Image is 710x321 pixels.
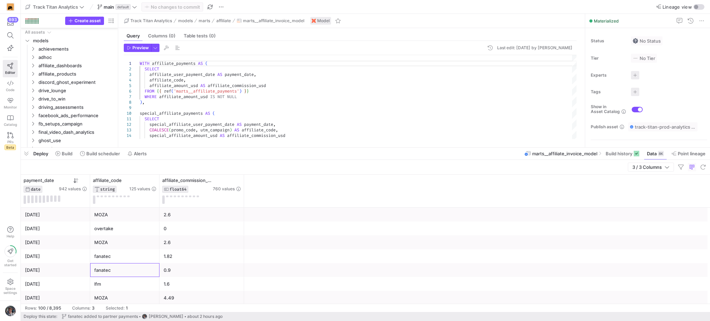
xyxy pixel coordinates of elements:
div: 15 [124,138,131,144]
span: affiliate [216,18,231,23]
span: , [254,72,256,77]
div: Last edit: [DATE] by [PERSON_NAME] [497,45,572,50]
button: models [176,17,194,25]
div: fanatec [94,263,155,277]
span: Create asset [75,18,101,23]
div: 4 [124,77,131,83]
span: ref [164,88,171,94]
span: Alerts [134,151,147,156]
button: fanatec added to partner paymentshttps://lh3.googleusercontent.com/a/AEdFTp5zC-foZFgAndG80ezPFSJo... [60,312,224,321]
div: 1 [124,61,131,66]
span: marts__affiliate_invoice_model [532,151,597,156]
span: growth [38,145,114,153]
span: 3 / 3 Columns [632,164,665,170]
button: No statusNo Status [631,36,663,45]
div: [DATE] [25,236,86,249]
span: AS [234,127,239,133]
span: affiliate_code [149,77,183,83]
img: No status [633,38,638,44]
img: undefined [312,19,316,23]
div: 8K [658,151,664,156]
div: Press SPACE to select this row. [24,70,115,78]
span: AS [220,133,225,138]
span: main [104,4,114,10]
span: } [246,88,249,94]
img: https://storage.googleapis.com/y42-prod-data-exchange/images/4FGlnMhCNn9FsUVOuDzedKBoGBDO04HwCK1Z... [7,3,14,10]
span: Model [317,18,330,23]
span: Preview [132,45,149,50]
div: Columns: [72,306,90,311]
button: marts__affiliate_invoice_model [235,17,306,25]
div: 893 [7,17,18,23]
span: AS [200,83,205,88]
span: affiliate_amount_usd [149,83,198,88]
span: PRs [7,140,14,144]
span: track-titan-prod-analytics / y42_Track_Titan_Analytics_main / marts__affiliate_invoice_model [635,124,696,130]
div: Press SPACE to select this row. [24,128,115,136]
div: MOZA [94,291,155,305]
div: MOZA [94,236,155,249]
span: No Tier [633,55,655,61]
span: fb_setups_campaign [38,120,114,128]
span: WHERE [145,94,157,99]
div: lfm [94,277,155,291]
span: Get started [4,259,16,267]
span: Code [6,88,15,92]
span: affiliate_commission_usd [227,133,285,138]
span: final_video_dash_analytics [38,128,114,136]
span: (0) [209,34,216,38]
a: Editor [3,60,18,77]
div: Press SPACE to select this row. [24,86,115,95]
span: No Status [633,38,661,44]
div: All assets [25,30,45,35]
span: affiliate_code [93,177,122,183]
div: 5 [124,83,131,88]
span: , [276,127,278,133]
button: 3 / 3 Columns [628,163,674,172]
div: 1 [126,306,128,311]
div: Press SPACE to select this row. [24,45,115,53]
span: ) [239,88,242,94]
div: [DATE] [25,222,86,235]
span: Tier [591,56,625,61]
button: Track Titan Analytics [24,2,86,11]
span: } [263,138,266,144]
span: models [33,37,114,45]
span: affiliate_user_payment_date [149,72,215,77]
span: Show in Asset Catalog [591,104,620,114]
span: { [159,138,162,144]
button: No tierNo Tier [631,54,657,63]
div: 0.9 [164,263,240,277]
span: } [266,138,268,144]
span: Build scheduler [86,151,120,156]
span: facebook_ads_performance [38,112,114,120]
div: 11 [124,116,131,122]
span: Track Titan Analytics [130,18,172,23]
span: Editor [5,70,15,75]
span: achievements [38,45,114,53]
div: 9 [124,105,131,111]
span: ( [213,111,215,116]
span: fanatec added to partner payments [68,314,138,319]
div: 1.82 [164,250,240,263]
div: Press SPACE to select this row. [24,61,115,70]
span: Build history [606,151,632,156]
span: AS [198,61,203,66]
span: Help [6,234,15,238]
span: , [183,77,186,83]
span: WITH [140,61,149,66]
div: [DATE] [25,291,86,305]
div: 12 [124,122,131,127]
span: SELECT [145,66,159,72]
span: COALESCE [149,127,169,133]
button: Create asset [65,17,104,25]
div: 2 [124,66,131,72]
span: payment_date [24,177,54,183]
a: PRsBeta [3,129,18,153]
span: SELECT [145,116,159,122]
span: 125 values [129,186,150,191]
div: 13 [124,127,131,133]
button: https://lh3.googleusercontent.com/a/AEdFTp5zC-foZFgAndG80ezPFSJoLY2tP00FMcRVqbPJ=s96-c [3,304,18,318]
div: 0 [164,222,240,235]
span: 760 values [213,186,235,191]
